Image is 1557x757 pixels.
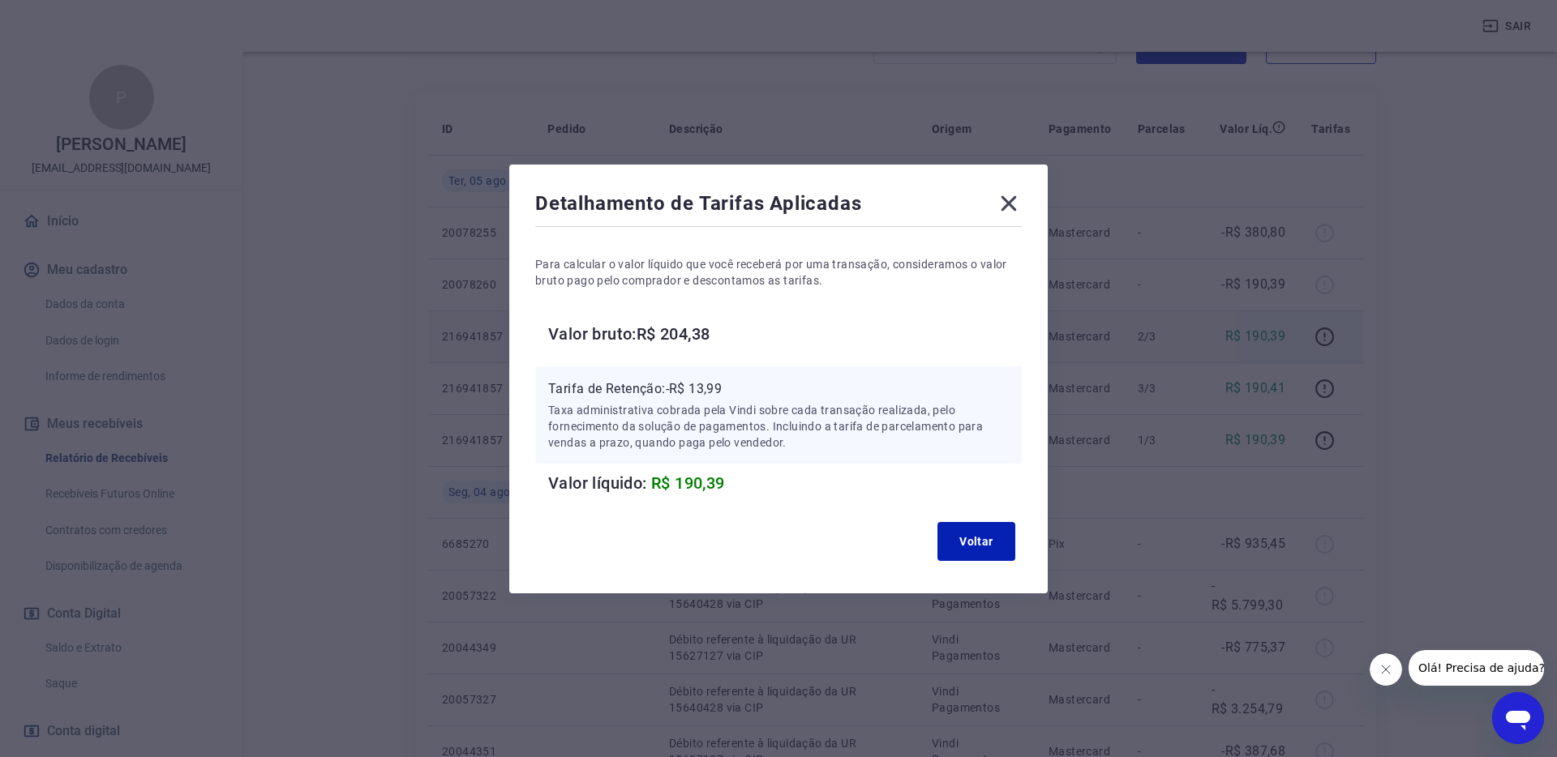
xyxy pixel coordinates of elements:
[548,379,1009,399] p: Tarifa de Retenção: -R$ 13,99
[1370,653,1402,686] iframe: Close message
[10,11,136,24] span: Olá! Precisa de ajuda?
[1409,650,1544,686] iframe: Message from company
[535,190,1022,223] div: Detalhamento de Tarifas Aplicadas
[535,256,1022,289] p: Para calcular o valor líquido que você receberá por uma transação, consideramos o valor bruto pag...
[548,321,1022,347] h6: Valor bruto: R$ 204,38
[937,522,1015,561] button: Voltar
[548,470,1022,496] h6: Valor líquido:
[651,473,725,493] span: R$ 190,39
[1492,692,1544,744] iframe: Button to launch messaging window
[548,402,1009,451] p: Taxa administrativa cobrada pela Vindi sobre cada transação realizada, pelo fornecimento da soluç...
